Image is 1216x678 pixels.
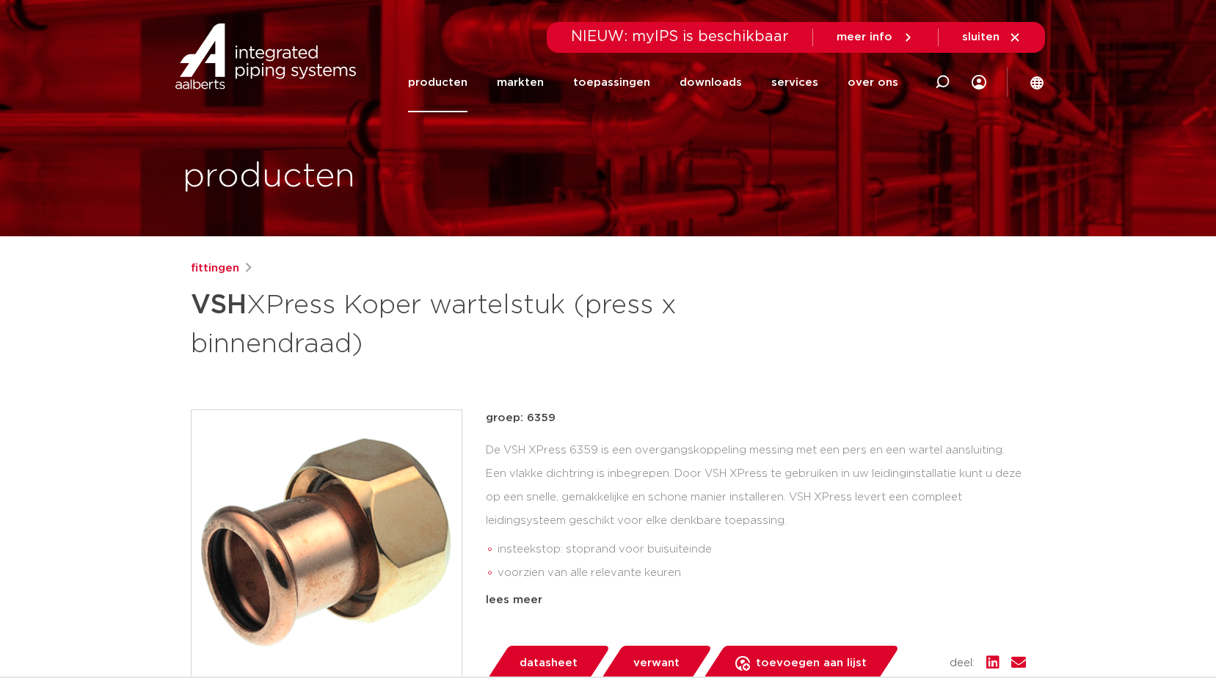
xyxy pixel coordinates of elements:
[573,53,650,112] a: toepassingen
[848,53,898,112] a: over ons
[771,53,818,112] a: services
[520,652,578,675] span: datasheet
[633,652,680,675] span: verwant
[408,53,467,112] a: producten
[498,585,1026,608] li: Leak Before Pressed-functie
[191,292,247,318] strong: VSH
[183,153,355,200] h1: producten
[950,655,975,672] span: deel:
[837,31,914,44] a: meer info
[408,53,898,112] nav: Menu
[837,32,892,43] span: meer info
[498,538,1026,561] li: insteekstop: stoprand voor buisuiteinde
[962,32,1000,43] span: sluiten
[571,29,789,44] span: NIEUW: myIPS is beschikbaar
[486,591,1026,609] div: lees meer
[497,53,544,112] a: markten
[486,439,1026,586] div: De VSH XPress 6359 is een overgangskoppeling messing met een pers en een wartel aansluiting. Een ...
[756,652,867,675] span: toevoegen aan lijst
[962,31,1022,44] a: sluiten
[191,260,239,277] a: fittingen
[680,53,742,112] a: downloads
[191,283,742,362] h1: XPress Koper wartelstuk (press x binnendraad)
[486,409,1026,427] p: groep: 6359
[972,53,986,112] div: my IPS
[498,561,1026,585] li: voorzien van alle relevante keuren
